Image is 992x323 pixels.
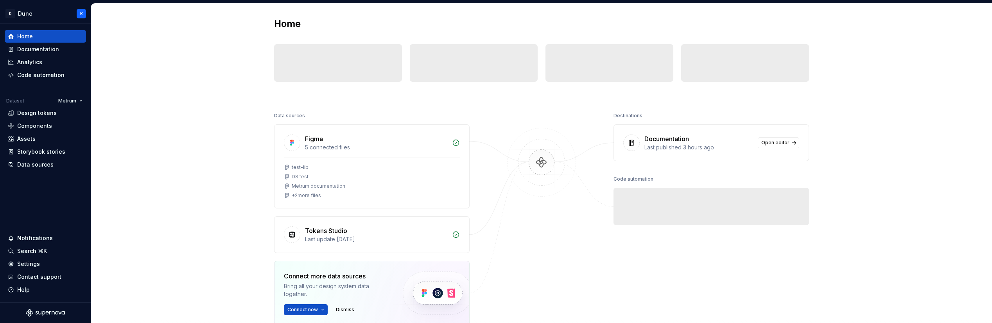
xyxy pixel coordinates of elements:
span: Metrum [58,98,76,104]
a: Home [5,30,86,43]
a: Design tokens [5,107,86,119]
div: Tokens Studio [305,226,347,235]
a: Storybook stories [5,145,86,158]
div: Code automation [613,174,653,185]
button: Search ⌘K [5,245,86,257]
div: Storybook stories [17,148,65,156]
div: Home [17,32,33,40]
a: Code automation [5,69,86,81]
h2: Home [274,18,301,30]
button: Metrum [55,95,86,106]
div: Dataset [6,98,24,104]
a: Tokens StudioLast update [DATE] [274,216,470,253]
a: Figma5 connected filestest-libDS testMetrum documentation+2more files [274,124,470,208]
button: DDuneK [2,5,89,22]
span: Dismiss [336,307,354,313]
button: Dismiss [332,304,358,315]
div: Settings [17,260,40,268]
button: Contact support [5,271,86,283]
div: Last published 3 hours ago [644,144,753,151]
div: D [5,9,15,18]
a: Settings [5,258,86,270]
div: Connect more data sources [284,271,389,281]
div: Design tokens [17,109,57,117]
button: Help [5,284,86,296]
div: Assets [17,135,36,143]
div: Help [17,286,30,294]
a: Documentation [5,43,86,56]
div: Dune [18,10,32,18]
a: Assets [5,133,86,145]
a: Open editor [758,137,799,148]
a: Analytics [5,56,86,68]
a: Data sources [5,158,86,171]
div: Documentation [644,134,689,144]
svg: Supernova Logo [26,309,65,317]
div: Data sources [274,110,305,121]
div: Last update [DATE] [305,235,447,243]
div: Destinations [613,110,642,121]
span: Open editor [761,140,789,146]
div: Components [17,122,52,130]
div: test-lib [292,164,309,170]
div: Code automation [17,71,65,79]
span: Connect new [287,307,318,313]
button: Connect new [284,304,328,315]
div: Analytics [17,58,42,66]
div: 5 connected files [305,144,447,151]
div: Data sources [17,161,54,169]
button: Notifications [5,232,86,244]
div: Metrum documentation [292,183,345,189]
div: Documentation [17,45,59,53]
div: Notifications [17,234,53,242]
div: Contact support [17,273,61,281]
div: K [80,11,83,17]
div: + 2 more files [292,192,321,199]
div: Figma [305,134,323,144]
div: Bring all your design system data together. [284,282,389,298]
div: Search ⌘K [17,247,47,255]
a: Components [5,120,86,132]
div: DS test [292,174,309,180]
